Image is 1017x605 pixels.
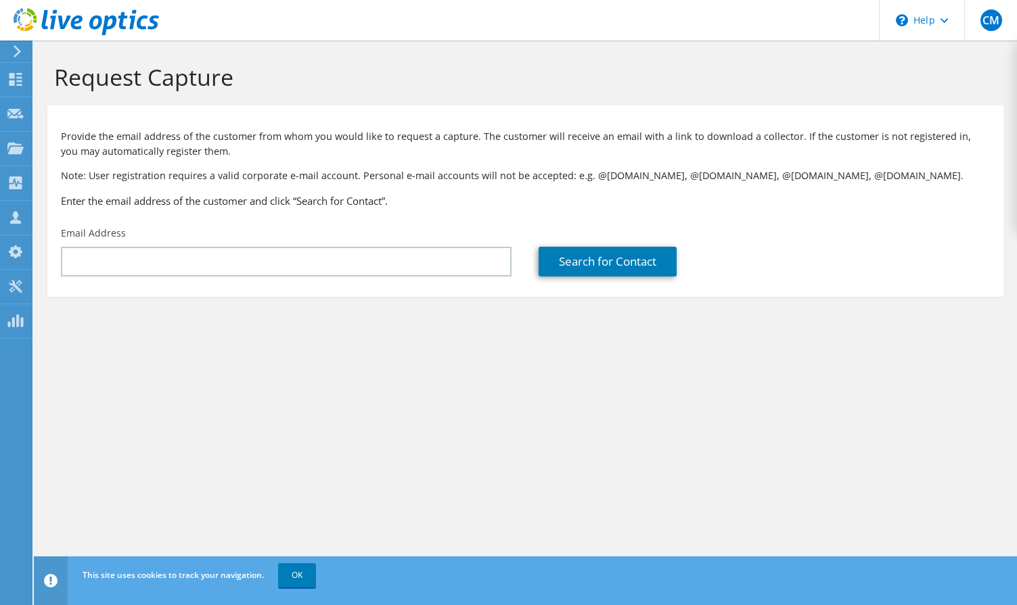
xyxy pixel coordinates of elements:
span: CM [980,9,1002,31]
p: Provide the email address of the customer from whom you would like to request a capture. The cust... [61,129,990,159]
label: Email Address [61,226,126,240]
a: OK [278,563,316,587]
a: Search for Contact [539,247,677,276]
p: Note: User registration requires a valid corporate e-mail account. Personal e-mail accounts will ... [61,168,990,183]
h1: Request Capture [54,63,990,91]
span: This site uses cookies to track your navigation. [83,569,264,581]
h3: Enter the email address of the customer and click “Search for Contact”. [61,193,990,208]
svg: \n [896,14,908,26]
